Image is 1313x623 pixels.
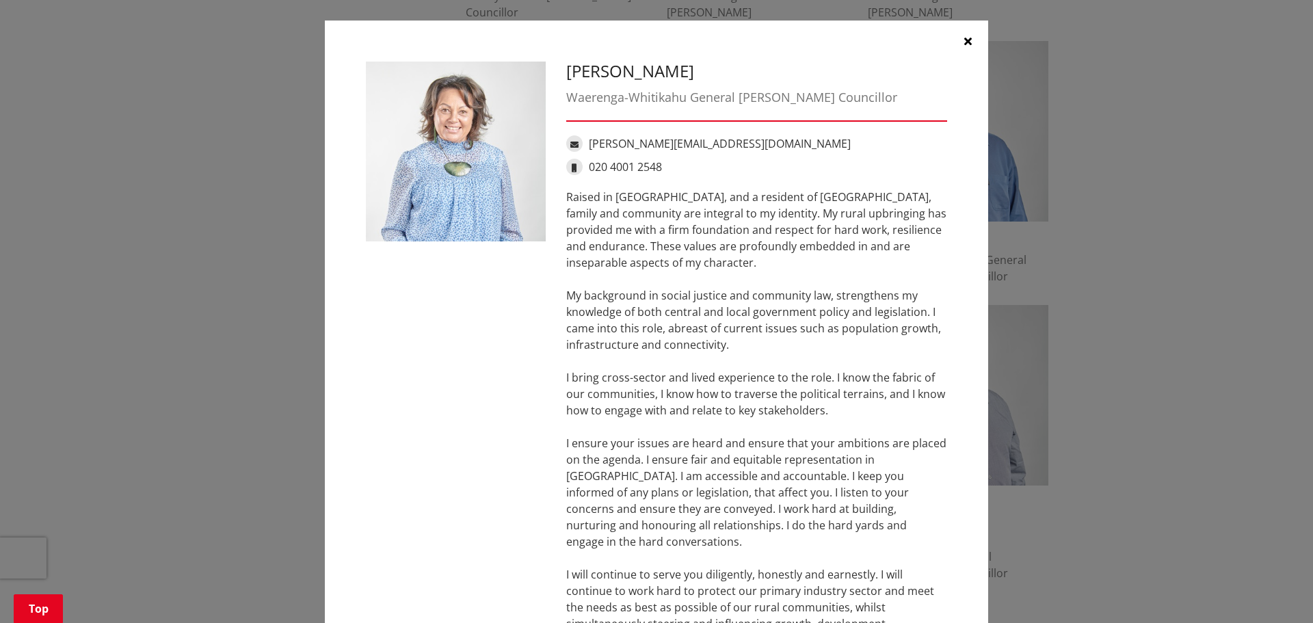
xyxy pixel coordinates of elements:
iframe: Messenger Launcher [1250,566,1299,615]
div: Waerenga-Whitikahu General [PERSON_NAME] Councillor [566,88,947,107]
img: Marlene Raumati [366,62,546,241]
a: [PERSON_NAME][EMAIL_ADDRESS][DOMAIN_NAME] [589,136,851,151]
h3: [PERSON_NAME] [566,62,947,81]
a: 020 4001 2548 [589,159,662,174]
a: Top [14,594,63,623]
